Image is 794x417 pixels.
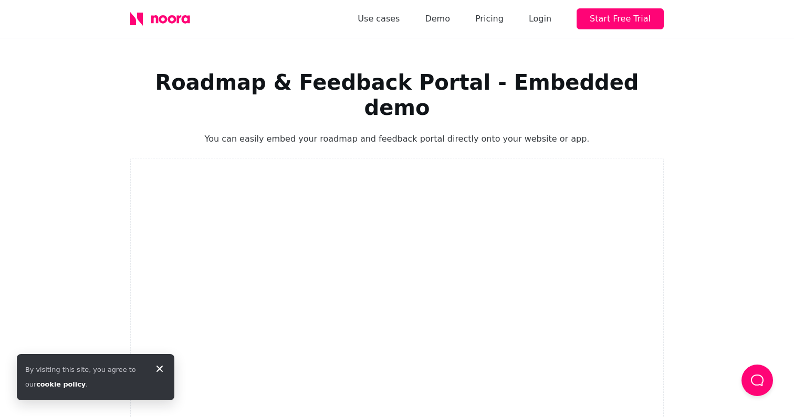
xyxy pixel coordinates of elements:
[577,8,664,29] button: Start Free Trial
[25,362,145,392] div: By visiting this site, you agree to our .
[358,12,400,26] a: Use cases
[475,12,504,26] a: Pricing
[36,380,86,388] a: cookie policy
[130,70,664,120] h1: Roadmap & Feedback Portal - Embedded demo
[130,133,664,145] p: You can easily embed your roadmap and feedback portal directly onto your website or app.
[425,12,450,26] a: Demo
[529,12,551,26] div: Login
[741,365,773,396] button: Load Chat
